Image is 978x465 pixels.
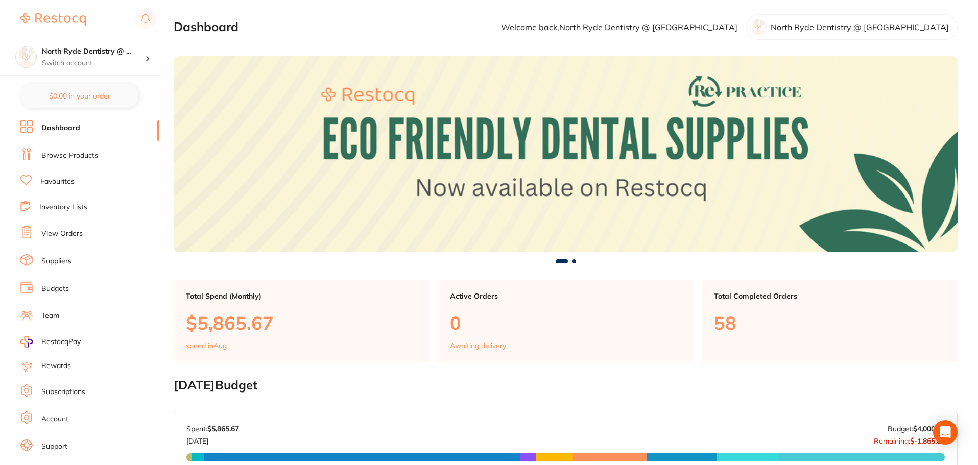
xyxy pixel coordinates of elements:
[16,47,36,67] img: North Ryde Dentistry @ Macquarie Park
[41,284,69,294] a: Budgets
[42,46,145,57] h4: North Ryde Dentistry @ Macquarie Park
[41,337,81,347] span: RestocqPay
[174,56,958,252] img: Dashboard
[41,387,85,397] a: Subscriptions
[702,280,958,362] a: Total Completed Orders58
[20,336,81,348] a: RestocqPay
[910,436,945,446] strong: $-1,865.67
[41,256,71,266] a: Suppliers
[450,292,681,300] p: Active Orders
[450,341,506,350] p: Awaiting delivery
[714,312,945,333] p: 58
[41,442,67,452] a: Support
[41,361,71,371] a: Rewards
[186,312,417,333] p: $5,865.67
[186,292,417,300] p: Total Spend (Monthly)
[40,177,75,187] a: Favourites
[39,202,87,212] a: Inventory Lists
[20,13,86,26] img: Restocq Logo
[186,433,239,445] p: [DATE]
[501,22,737,32] p: Welcome back, North Ryde Dentistry @ [GEOGRAPHIC_DATA]
[888,425,945,433] p: Budget:
[874,433,945,445] p: Remaining:
[20,8,86,31] a: Restocq Logo
[771,22,949,32] p: North Ryde Dentistry @ [GEOGRAPHIC_DATA]
[933,420,958,445] div: Open Intercom Messenger
[186,341,227,350] p: spend in Aug
[20,84,138,108] button: $0.00 in your order
[41,414,68,424] a: Account
[174,378,958,393] h2: [DATE] Budget
[450,312,681,333] p: 0
[438,280,694,362] a: Active Orders0Awaiting delivery
[913,424,945,433] strong: $4,000.00
[20,336,33,348] img: RestocqPay
[42,58,145,68] p: Switch account
[207,424,239,433] strong: $5,865.67
[41,123,80,133] a: Dashboard
[41,229,83,239] a: View Orders
[174,280,430,362] a: Total Spend (Monthly)$5,865.67spend inAug
[714,292,945,300] p: Total Completed Orders
[41,311,59,321] a: Team
[186,425,239,433] p: Spent:
[41,151,98,161] a: Browse Products
[174,20,238,34] h2: Dashboard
